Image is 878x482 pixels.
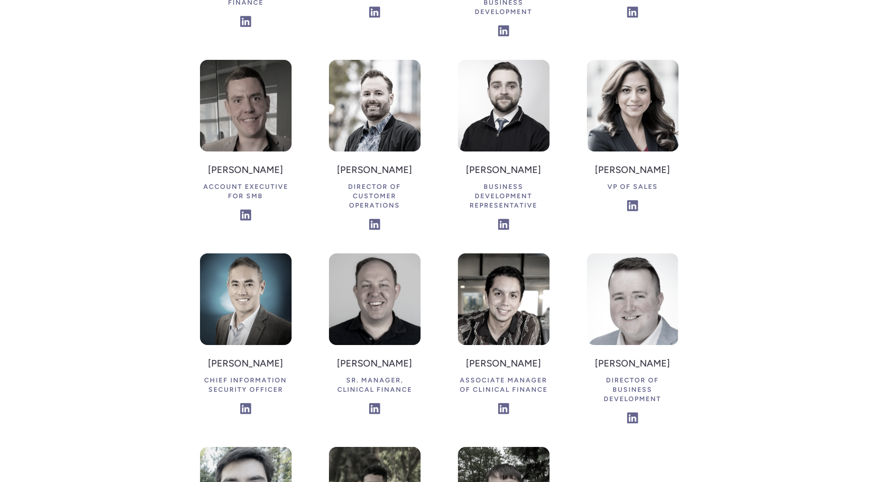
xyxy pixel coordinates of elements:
[595,179,670,195] div: VP of Sales
[200,354,292,372] h4: [PERSON_NAME]
[200,161,292,179] h4: [PERSON_NAME]
[200,253,292,419] a: [PERSON_NAME]Chief Information Security Officer
[329,253,421,419] a: [PERSON_NAME]Sr. Manager, Clinical Finance
[458,60,550,235] a: [PERSON_NAME]Business Development Representative
[329,179,421,214] div: Director of Customer Operations
[200,60,292,225] a: [PERSON_NAME]Account Executive for SMB
[587,372,678,408] div: Director of Business Development
[458,354,550,372] h4: [PERSON_NAME]
[329,372,421,398] div: Sr. Manager, Clinical Finance
[329,161,421,179] h4: [PERSON_NAME]
[329,60,421,235] a: [PERSON_NAME]Director of Customer Operations
[458,179,550,214] div: Business Development Representative
[200,372,292,398] div: Chief Information Security Officer
[458,161,550,179] h4: [PERSON_NAME]
[587,60,678,216] a: [PERSON_NAME]VP of Sales
[329,354,421,372] h4: [PERSON_NAME]
[458,372,550,398] div: Associate Manager of Clinical Finance
[587,253,678,428] a: [PERSON_NAME]Director of Business Development
[595,161,670,179] h4: [PERSON_NAME]
[200,179,292,205] div: Account Executive for SMB
[587,354,678,372] h4: [PERSON_NAME]
[458,253,550,419] a: [PERSON_NAME]Associate Manager of Clinical Finance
